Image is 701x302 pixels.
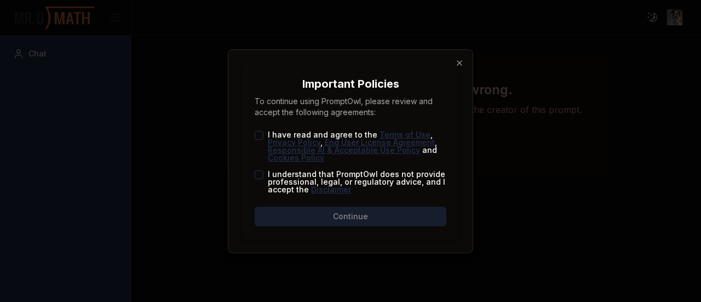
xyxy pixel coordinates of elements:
[268,138,320,147] a: Privacy Policy
[268,145,420,155] a: Responsible AI & Acceptable Use Policy
[325,138,435,147] a: End User License Agreement
[268,153,324,162] a: Cookies Policy
[255,96,446,118] p: To continue using PromptOwl, please review and accept the following agreements:
[268,170,446,193] label: I understand that PromptOwl does not provide professional, legal, or regulatory advice, and I acc...
[255,76,446,92] h2: Important Policies
[311,185,351,194] a: Disclaimer
[268,131,446,162] label: I have read and agree to the , , , and
[380,130,430,139] a: Terms of Use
